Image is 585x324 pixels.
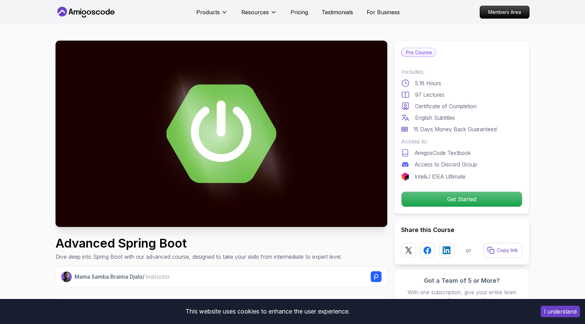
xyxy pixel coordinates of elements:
[415,149,471,157] p: AmigosCode Textbook
[56,41,387,227] img: advanced-spring-boot_thumbnail
[322,8,353,16] a: Testimonials
[415,91,445,99] p: 97 Lectures
[543,282,585,314] iframe: chat widget
[290,8,308,16] a: Pricing
[5,304,530,319] div: This website uses cookies to enhance the user experience.
[415,79,441,87] p: 5.18 Hours
[74,273,170,281] p: Mama Samba Braima Djalo /
[483,243,522,258] button: Copy link
[401,276,522,285] h3: Got a Team of 5 or More?
[241,8,277,22] button: Resources
[402,48,436,56] p: Pro Course
[402,192,522,207] p: Get Started
[497,247,518,254] p: Copy link
[415,102,477,110] p: Certificate of Completion
[196,8,220,16] p: Products
[401,68,522,76] p: Includes:
[541,306,580,317] button: Accept cookies
[61,272,72,282] img: Nelson Djalo
[415,160,477,168] p: Access to Discord Group
[413,125,497,133] p: 15 Days Money Back Guaranteed
[401,225,522,235] h2: Share this Course
[401,172,409,181] img: jetbrains logo
[415,114,455,122] p: English Subtitles
[196,8,228,22] button: Products
[480,6,529,18] p: Members Area
[56,236,342,250] h1: Advanced Spring Boot
[401,288,522,304] p: With one subscription, give your entire team access to all courses and features.
[480,6,529,19] a: Members Area
[415,172,465,181] p: IntelliJ IDEA Ultimate
[401,191,522,207] button: Get Started
[401,137,522,145] p: Access to:
[56,253,342,261] p: Dive deep into Spring Boot with our advanced course, designed to take your skills from intermedia...
[146,273,170,280] span: Instructor
[466,246,472,254] p: or
[241,8,269,16] p: Resources
[367,8,400,16] a: For Business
